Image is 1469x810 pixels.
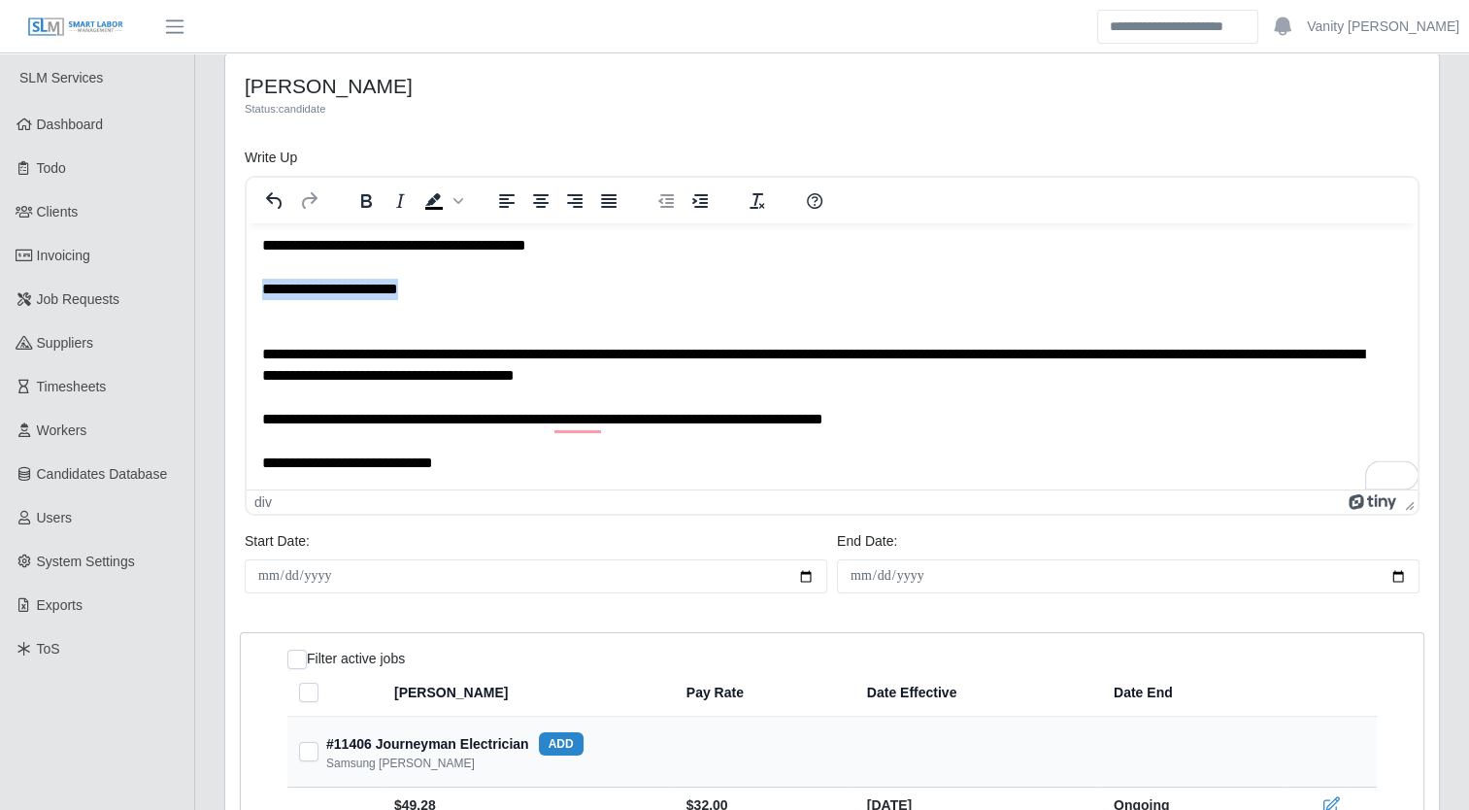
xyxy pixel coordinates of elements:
button: Clear formatting [741,187,774,215]
button: add [539,732,584,756]
span: Dashboard [37,117,104,132]
label: End Date: [837,531,897,552]
img: SLM Logo [27,17,124,38]
a: Powered by Tiny [1349,494,1397,510]
button: Redo [292,187,325,215]
span: Status:candidate [245,103,325,115]
button: Undo [258,187,291,215]
span: Job Requests [37,291,120,307]
span: Clients [37,204,79,219]
span: Workers [37,422,87,438]
button: Decrease indent [650,187,683,215]
div: Filter active jobs [287,649,405,669]
span: Users [37,510,73,525]
span: ToS [37,641,60,657]
span: Timesheets [37,379,107,394]
span: Suppliers [37,335,93,351]
span: Invoicing [37,248,90,263]
button: Italic [384,187,417,215]
div: #11406 Journeyman Electrician [326,732,584,756]
iframe: Rich Text Area [247,223,1418,489]
button: Align left [490,187,523,215]
span: System Settings [37,554,135,569]
button: Increase indent [684,187,717,215]
span: Candidates Database [37,466,168,482]
a: Vanity [PERSON_NAME] [1307,17,1459,37]
button: Bold [350,187,383,215]
label: Write Up [245,148,297,168]
label: Start Date: [245,531,310,552]
th: Date Effective [851,669,1098,717]
span: SLM Services [19,70,103,85]
div: div [254,494,272,510]
th: Pay Rate [671,669,851,717]
div: Samsung [PERSON_NAME] [326,756,475,771]
span: Exports [37,597,83,613]
button: Align center [524,187,557,215]
div: Background color Black [417,187,466,215]
input: Search [1097,10,1258,44]
button: Help [798,187,831,215]
button: Justify [592,187,625,215]
h4: [PERSON_NAME] [245,74,1118,98]
th: [PERSON_NAME] [383,669,671,717]
th: Date End [1098,669,1282,717]
button: Align right [558,187,591,215]
div: Press the Up and Down arrow keys to resize the editor. [1397,490,1418,514]
span: Todo [37,160,66,176]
